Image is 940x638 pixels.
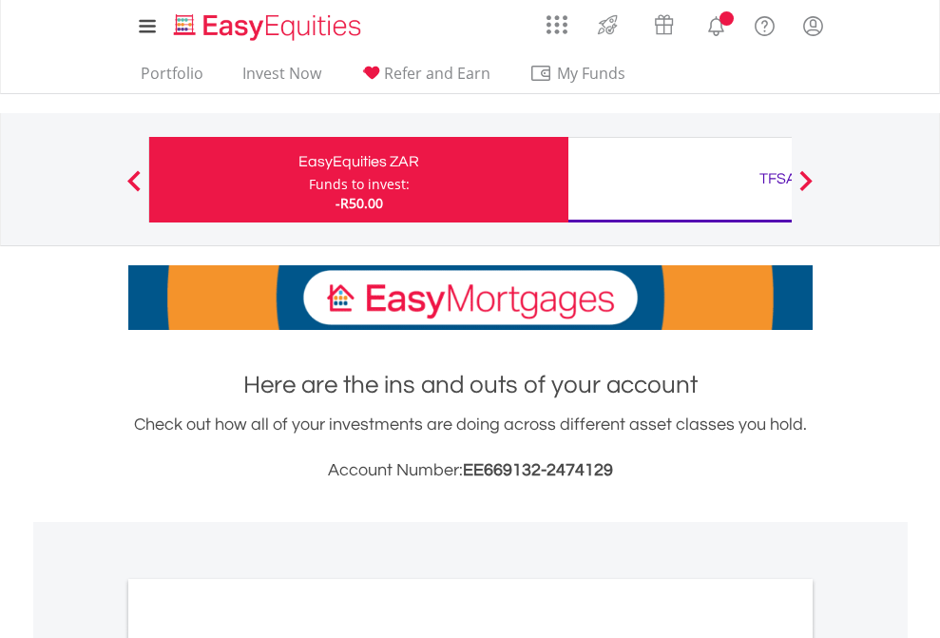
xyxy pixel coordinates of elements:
a: Notifications [692,5,740,43]
img: EasyMortage Promotion Banner [128,265,813,330]
a: Invest Now [235,64,329,93]
a: Portfolio [133,64,211,93]
img: EasyEquities_Logo.png [170,11,369,43]
span: -R50.00 [336,194,383,212]
a: FAQ's and Support [740,5,789,43]
button: Next [787,180,825,199]
div: EasyEquities ZAR [161,148,557,175]
button: Previous [115,180,153,199]
h1: Here are the ins and outs of your account [128,368,813,402]
h3: Account Number: [128,457,813,484]
div: Check out how all of your investments are doing across different asset classes you hold. [128,412,813,484]
a: AppsGrid [534,5,580,35]
img: vouchers-v2.svg [648,10,680,40]
a: Refer and Earn [353,64,498,93]
span: My Funds [529,61,654,86]
div: Funds to invest: [309,175,410,194]
img: thrive-v2.svg [592,10,623,40]
span: Refer and Earn [384,63,490,84]
a: My Profile [789,5,837,47]
img: grid-menu-icon.svg [547,14,567,35]
a: Vouchers [636,5,692,40]
a: Home page [166,5,369,43]
span: EE669132-2474129 [463,461,613,479]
